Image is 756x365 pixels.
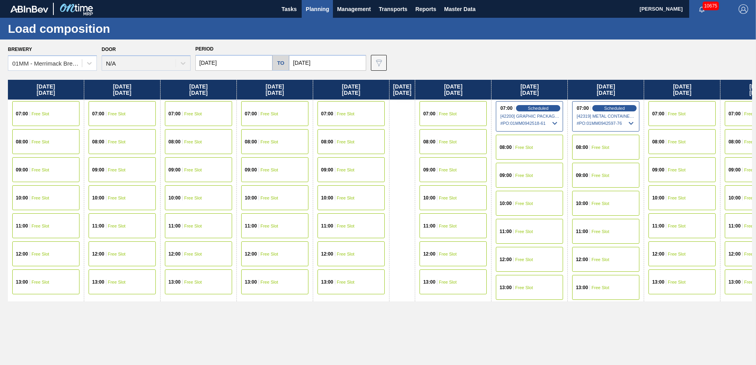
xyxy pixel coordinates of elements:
[652,111,664,116] span: 07:00
[728,252,741,256] span: 12:00
[728,224,741,228] span: 11:00
[423,111,435,116] span: 07:00
[261,167,278,172] span: Free Slot
[337,252,355,256] span: Free Slot
[500,106,512,111] span: 07:00
[245,224,257,228] span: 11:00
[652,139,664,144] span: 08:00
[604,106,625,111] span: Scheduled
[8,80,84,100] div: [DATE] [DATE]
[321,280,333,284] span: 13:00
[499,145,512,150] span: 08:00
[184,139,202,144] span: Free Slot
[728,167,741,172] span: 09:00
[306,4,329,14] span: Planning
[389,80,415,100] div: [DATE] [DATE]
[245,167,257,172] span: 09:00
[168,280,181,284] span: 13:00
[108,252,126,256] span: Free Slot
[184,196,202,200] span: Free Slot
[289,55,366,71] input: mm/dd/yyyy
[444,4,475,14] span: Master Data
[439,111,457,116] span: Free Slot
[337,280,355,284] span: Free Slot
[568,80,644,100] div: [DATE] [DATE]
[499,229,512,234] span: 11:00
[16,167,28,172] span: 09:00
[668,196,686,200] span: Free Slot
[576,285,588,290] span: 13:00
[668,252,686,256] span: Free Slot
[576,229,588,234] span: 11:00
[108,167,126,172] span: Free Slot
[337,4,371,14] span: Management
[261,280,278,284] span: Free Slot
[592,285,609,290] span: Free Slot
[16,196,28,200] span: 10:00
[423,167,435,172] span: 09:00
[689,4,714,15] button: Notifications
[168,167,181,172] span: 09:00
[576,119,636,128] span: # PO : 01MM0942597-76
[277,60,284,66] h5: to
[592,229,609,234] span: Free Slot
[644,80,720,100] div: [DATE] [DATE]
[321,252,333,256] span: 12:00
[576,106,589,111] span: 07:00
[337,111,355,116] span: Free Slot
[491,80,567,100] div: [DATE] [DATE]
[337,167,355,172] span: Free Slot
[652,224,664,228] span: 11:00
[16,280,28,284] span: 13:00
[108,280,126,284] span: Free Slot
[195,55,272,71] input: mm/dd/yyyy
[652,252,664,256] span: 12:00
[168,111,181,116] span: 07:00
[499,201,512,206] span: 10:00
[102,47,116,52] label: Door
[423,280,435,284] span: 13:00
[32,252,49,256] span: Free Slot
[168,139,181,144] span: 08:00
[321,111,333,116] span: 07:00
[16,111,28,116] span: 07:00
[92,196,104,200] span: 10:00
[439,196,457,200] span: Free Slot
[16,252,28,256] span: 12:00
[337,196,355,200] span: Free Slot
[728,111,741,116] span: 07:00
[576,201,588,206] span: 10:00
[739,4,748,14] img: Logout
[499,257,512,262] span: 12:00
[321,224,333,228] span: 11:00
[313,80,389,100] div: [DATE] [DATE]
[703,2,719,10] span: 10675
[84,80,160,100] div: [DATE] [DATE]
[515,285,533,290] span: Free Slot
[728,139,741,144] span: 08:00
[515,257,533,262] span: Free Slot
[592,257,609,262] span: Free Slot
[668,224,686,228] span: Free Slot
[423,139,435,144] span: 08:00
[668,280,686,284] span: Free Slot
[576,114,636,119] span: [42319] METAL CONTAINER CORPORATION - 0008219743
[16,224,28,228] span: 11:00
[515,173,533,178] span: Free Slot
[652,167,664,172] span: 09:00
[592,145,609,150] span: Free Slot
[245,196,257,200] span: 10:00
[168,252,181,256] span: 12:00
[92,111,104,116] span: 07:00
[32,139,49,144] span: Free Slot
[576,173,588,178] span: 09:00
[245,252,257,256] span: 12:00
[321,139,333,144] span: 08:00
[92,167,104,172] span: 09:00
[92,280,104,284] span: 13:00
[245,280,257,284] span: 13:00
[415,4,436,14] span: Reports
[515,229,533,234] span: Free Slot
[32,111,49,116] span: Free Slot
[32,224,49,228] span: Free Slot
